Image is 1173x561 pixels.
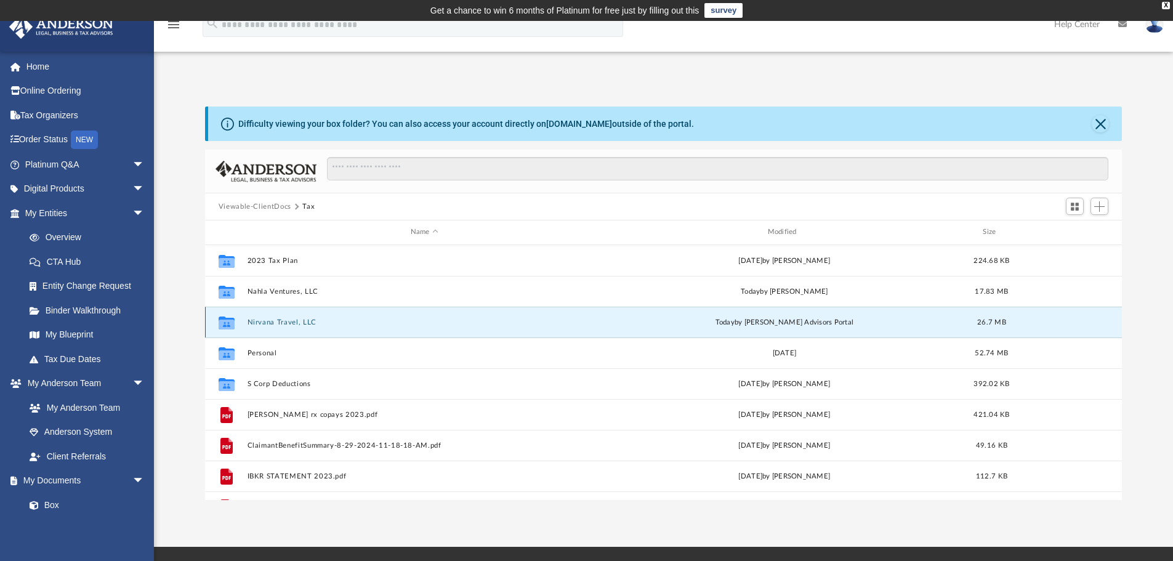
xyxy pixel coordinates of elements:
[132,371,157,397] span: arrow_drop_down
[302,201,315,212] button: Tax
[9,177,163,201] a: Digital Productsarrow_drop_down
[247,411,602,419] button: [PERSON_NAME] rx copays 2023.pdf
[9,152,163,177] a: Platinum Q&Aarrow_drop_down
[238,118,694,131] div: Difficulty viewing your box folder? You can also access your account directly on outside of the p...
[17,444,157,469] a: Client Referrals
[607,286,962,297] div: by [PERSON_NAME]
[17,395,151,420] a: My Anderson Team
[977,318,1006,325] span: 26.7 MB
[607,440,962,451] div: [DATE] by [PERSON_NAME]
[607,317,962,328] div: by [PERSON_NAME] Advisors Portal
[546,119,612,129] a: [DOMAIN_NAME]
[219,201,291,212] button: Viewable-ClientDocs
[1090,198,1109,215] button: Add
[1145,15,1164,33] img: User Pic
[247,257,602,265] button: 2023 Tax Plan
[976,472,1007,479] span: 112.7 KB
[6,15,117,39] img: Anderson Advisors Platinum Portal
[973,257,1009,264] span: 224.68 KB
[9,54,163,79] a: Home
[1162,2,1170,9] div: close
[206,17,219,30] i: search
[17,517,157,542] a: Meeting Minutes
[715,318,734,325] span: today
[17,225,163,250] a: Overview
[247,472,602,480] button: IBKR STATEMENT 2023.pdf
[247,380,602,388] button: S Corp Deductions
[17,323,157,347] a: My Blueprint
[607,409,962,420] div: [DATE] by [PERSON_NAME]
[205,245,1123,500] div: grid
[973,380,1009,387] span: 392.02 KB
[975,349,1008,356] span: 52.74 MB
[17,249,163,274] a: CTA Hub
[132,152,157,177] span: arrow_drop_down
[17,347,163,371] a: Tax Due Dates
[247,442,602,450] button: ClaimantBenefitSummary-8-29-2024-11-18-18-AM.pdf
[327,157,1108,180] input: Search files and folders
[9,469,157,493] a: My Documentsarrow_drop_down
[607,227,961,238] div: Modified
[607,255,962,266] div: [DATE] by [PERSON_NAME]
[967,227,1016,238] div: Size
[704,3,743,18] a: survey
[1066,198,1084,215] button: Switch to Grid View
[430,3,699,18] div: Get a chance to win 6 months of Platinum for free just by filling out this
[247,318,602,326] button: Nirvana Travel, LLC
[211,227,241,238] div: id
[247,288,602,296] button: Nahla Ventures, LLC
[9,103,163,127] a: Tax Organizers
[166,23,181,32] a: menu
[9,201,163,225] a: My Entitiesarrow_drop_down
[132,201,157,226] span: arrow_drop_down
[9,127,163,153] a: Order StatusNEW
[975,288,1008,294] span: 17.83 MB
[1092,115,1109,132] button: Close
[132,177,157,202] span: arrow_drop_down
[9,371,157,396] a: My Anderson Teamarrow_drop_down
[9,79,163,103] a: Online Ordering
[607,347,962,358] div: [DATE]
[976,442,1007,448] span: 49.16 KB
[1022,227,1108,238] div: id
[166,17,181,32] i: menu
[246,227,601,238] div: Name
[741,288,760,294] span: today
[247,349,602,357] button: Personal
[607,470,962,482] div: [DATE] by [PERSON_NAME]
[17,274,163,299] a: Entity Change Request
[973,411,1009,418] span: 421.04 KB
[132,469,157,494] span: arrow_drop_down
[71,131,98,149] div: NEW
[17,298,163,323] a: Binder Walkthrough
[17,493,151,517] a: Box
[17,420,157,445] a: Anderson System
[607,378,962,389] div: [DATE] by [PERSON_NAME]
